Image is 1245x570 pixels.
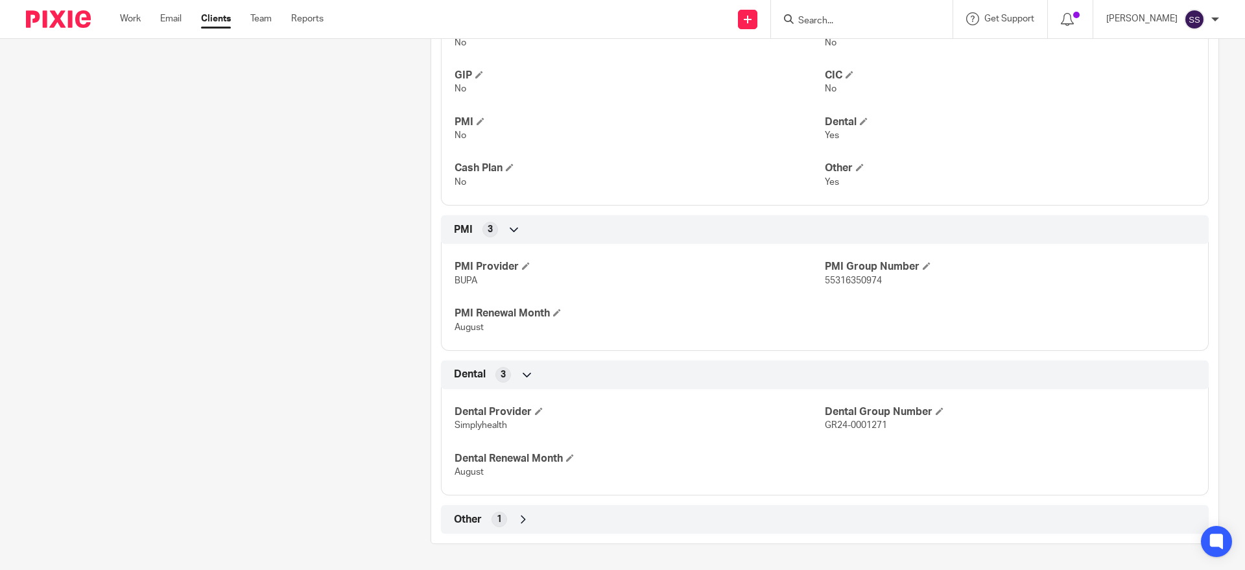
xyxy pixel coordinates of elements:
span: PMI [454,223,473,237]
a: Work [120,12,141,25]
span: No [455,38,466,47]
input: Search [797,16,914,27]
img: svg%3E [1184,9,1205,30]
span: No [825,84,836,93]
span: Dental [454,368,486,381]
span: No [455,84,466,93]
img: Pixie [26,10,91,28]
a: Clients [201,12,231,25]
span: 3 [488,223,493,236]
h4: Cash Plan [455,161,825,175]
h4: Dental Group Number [825,405,1195,419]
span: No [455,131,466,140]
span: 3 [501,368,506,381]
span: 55316350974 [825,276,882,285]
span: Yes [825,178,839,187]
span: No [825,38,836,47]
h4: Other [825,161,1195,175]
span: Simplyhealth [455,421,507,430]
span: No [455,178,466,187]
span: GR24-0001271 [825,421,887,430]
span: August [455,323,484,332]
p: [PERSON_NAME] [1106,12,1178,25]
h4: Dental Provider [455,405,825,419]
a: Email [160,12,182,25]
span: August [455,468,484,477]
a: Reports [291,12,324,25]
span: Yes [825,131,839,140]
h4: Dental Renewal Month [455,452,825,466]
h4: Dental [825,115,1195,129]
span: Other [454,513,482,527]
span: BUPA [455,276,477,285]
span: Get Support [984,14,1034,23]
h4: PMI Provider [455,260,825,274]
a: Team [250,12,272,25]
h4: PMI [455,115,825,129]
h4: PMI Renewal Month [455,307,825,320]
h4: CIC [825,69,1195,82]
span: 1 [497,513,502,526]
h4: PMI Group Number [825,260,1195,274]
h4: GIP [455,69,825,82]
